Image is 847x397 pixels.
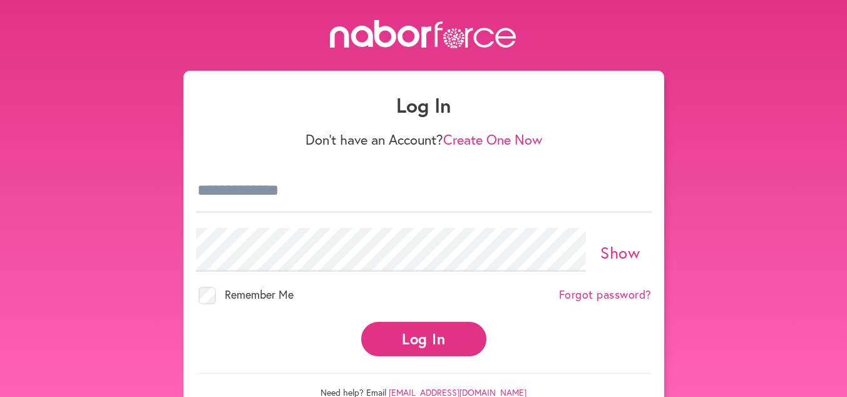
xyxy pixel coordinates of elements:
h1: Log In [196,93,652,117]
a: Create One Now [443,130,542,148]
button: Log In [361,322,486,356]
p: Don't have an Account? [196,131,652,148]
span: Remember Me [225,287,294,302]
a: Show [600,242,640,263]
a: Forgot password? [559,288,652,302]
